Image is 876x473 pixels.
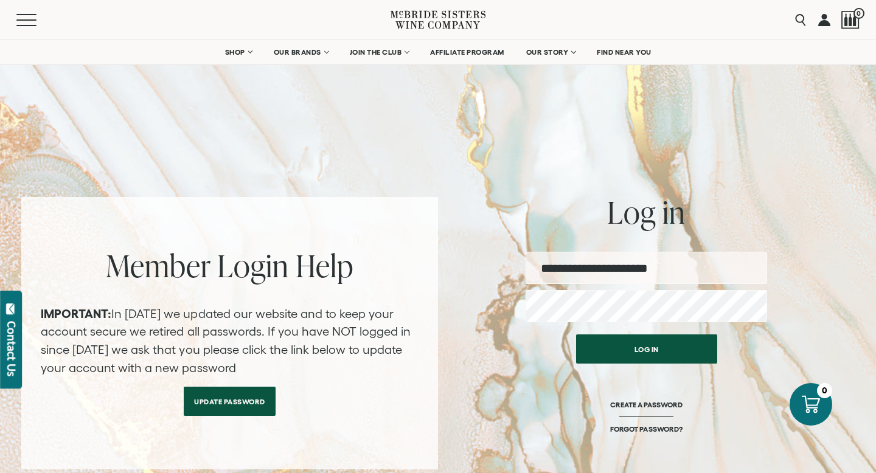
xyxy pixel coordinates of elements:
[597,48,652,57] span: FIND NEAR YOU
[589,40,659,64] a: FIND NEAR YOU
[16,14,60,26] button: Mobile Menu Trigger
[266,40,336,64] a: OUR BRANDS
[853,8,864,19] span: 0
[184,387,276,416] a: Update Password
[422,40,512,64] a: AFFILIATE PROGRAM
[610,400,683,424] a: CREATE A PASSWORD
[41,250,419,281] h2: Member Login Help
[342,40,417,64] a: JOIN THE CLUB
[430,48,504,57] span: AFFILIATE PROGRAM
[518,40,583,64] a: OUR STORY
[526,197,767,227] h2: Log in
[274,48,321,57] span: OUR BRANDS
[217,40,260,64] a: SHOP
[817,383,832,398] div: 0
[350,48,402,57] span: JOIN THE CLUB
[5,321,18,376] div: Contact Us
[41,305,419,377] p: In [DATE] we updated our website and to keep your account secure we retired all passwords. If you...
[225,48,246,57] span: SHOP
[610,424,682,433] a: FORGOT PASSWORD?
[526,48,569,57] span: OUR STORY
[41,307,111,320] strong: IMPORTANT:
[576,334,717,364] button: Log in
